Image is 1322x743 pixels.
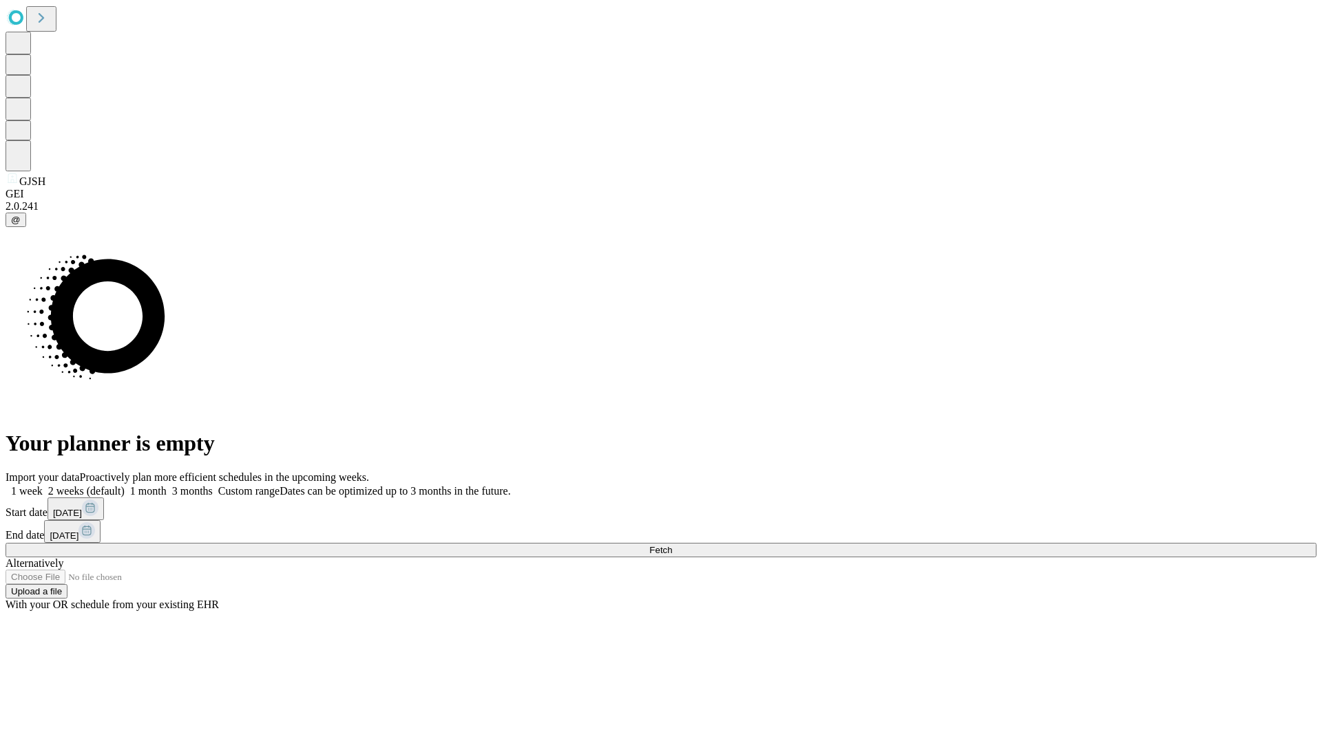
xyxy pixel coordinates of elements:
span: [DATE] [50,530,78,541]
button: [DATE] [48,497,104,520]
div: Start date [6,497,1316,520]
span: With your OR schedule from your existing EHR [6,599,219,610]
div: 2.0.241 [6,200,1316,213]
span: Import your data [6,471,80,483]
button: Upload a file [6,584,67,599]
span: 2 weeks (default) [48,485,125,497]
span: [DATE] [53,508,82,518]
button: [DATE] [44,520,101,543]
span: Proactively plan more efficient schedules in the upcoming weeks. [80,471,369,483]
button: @ [6,213,26,227]
span: Fetch [649,545,672,555]
span: 1 week [11,485,43,497]
span: @ [11,215,21,225]
button: Fetch [6,543,1316,557]
div: GEI [6,188,1316,200]
span: Dates can be optimized up to 3 months in the future. [280,485,510,497]
span: Alternatively [6,557,63,569]
span: 1 month [130,485,167,497]
span: 3 months [172,485,213,497]
h1: Your planner is empty [6,431,1316,456]
div: End date [6,520,1316,543]
span: GJSH [19,175,45,187]
span: Custom range [218,485,280,497]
